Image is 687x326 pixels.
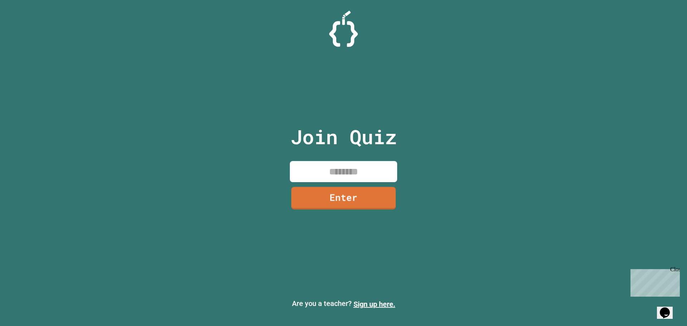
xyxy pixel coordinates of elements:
iframe: chat widget [628,266,680,297]
iframe: chat widget [657,297,680,319]
p: Join Quiz [291,122,397,152]
img: Logo.svg [329,11,358,47]
a: Enter [291,187,396,209]
div: Chat with us now!Close [3,3,49,45]
a: Sign up here. [354,300,395,308]
p: Are you a teacher? [6,298,681,310]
